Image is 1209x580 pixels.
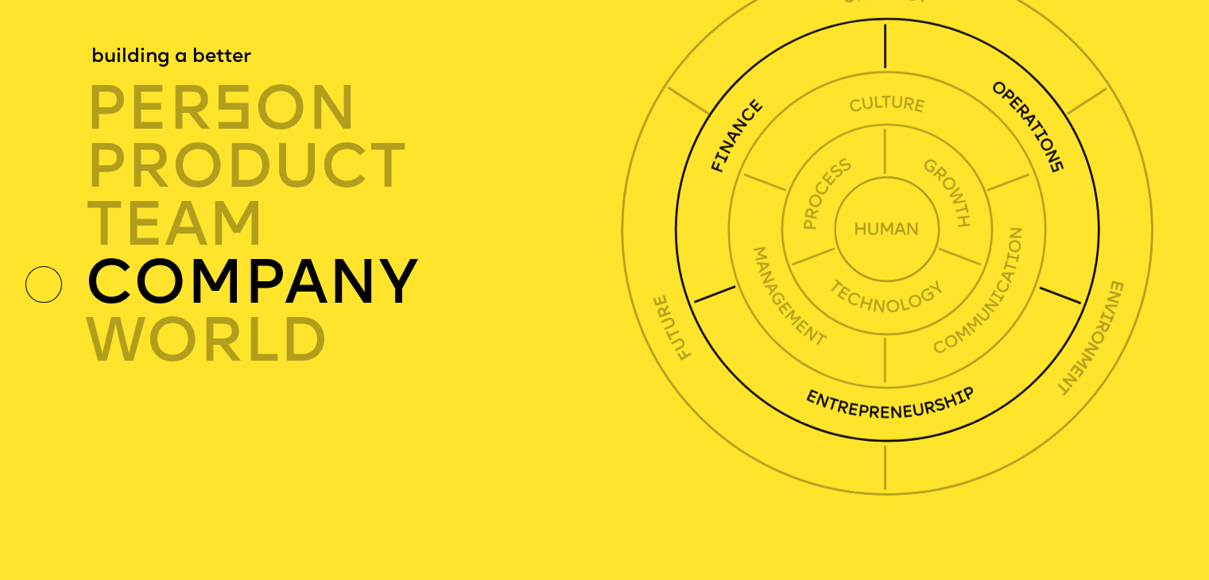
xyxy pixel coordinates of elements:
[85,313,630,371] div: world
[91,44,251,71] div: building a better
[213,82,254,145] span: s
[85,196,630,254] div: TEAM
[85,254,630,312] div: company
[85,80,630,138] div: per on
[85,138,630,196] div: product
